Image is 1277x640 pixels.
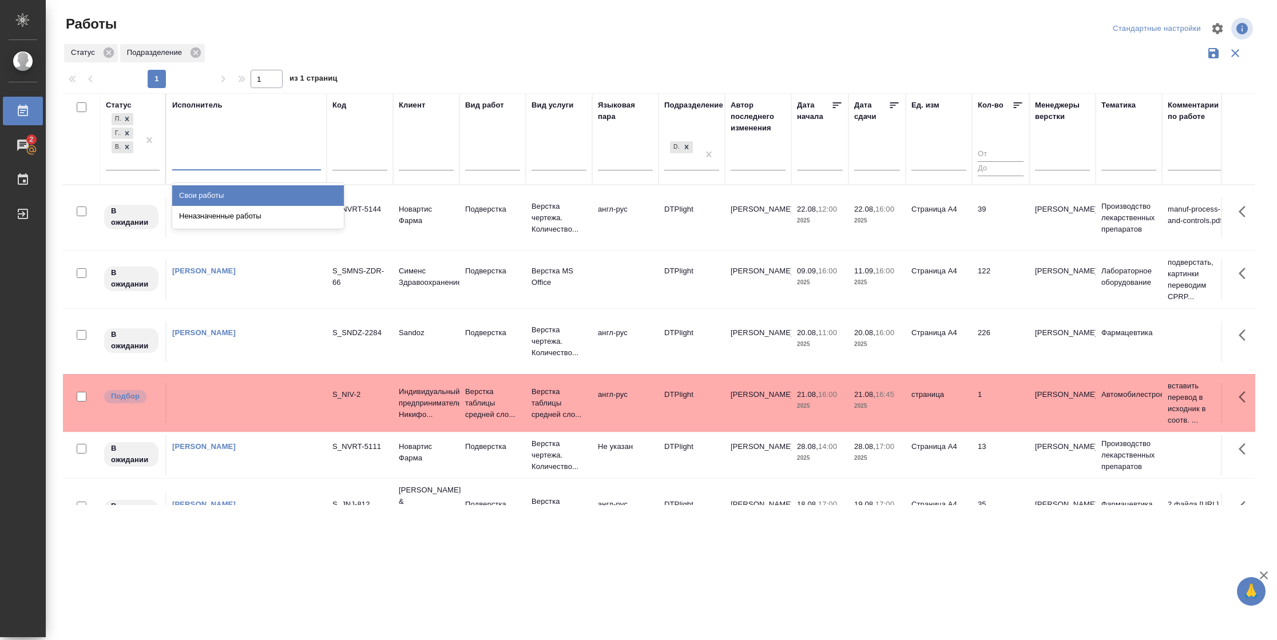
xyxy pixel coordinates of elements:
td: 39 [972,198,1029,238]
input: От [978,148,1024,162]
div: Тематика [1101,100,1136,111]
p: 17:00 [818,500,837,508]
div: Вид работ [465,100,504,111]
p: 2025 [854,277,900,288]
p: 28.08, [854,442,875,451]
p: Подверстка [465,499,520,510]
p: [PERSON_NAME] & [PERSON_NAME] Medical, [GEOGRAPHIC_DATA] [399,484,454,542]
a: 2 [3,131,43,160]
td: страница [906,383,972,423]
p: 2025 [797,339,843,350]
p: 20.08, [797,328,818,337]
div: S_SMNS-ZDR-66 [332,265,387,288]
div: S_NVRT-5144 [332,204,387,215]
div: Статус [106,100,132,111]
button: 🙏 [1237,577,1266,606]
p: 21.08, [797,390,818,399]
p: Верстка чертежа. Количество... [532,201,586,235]
div: Языковая пара [598,100,653,122]
p: 16:00 [875,267,894,275]
span: Посмотреть информацию [1231,18,1255,39]
p: 2025 [797,452,843,464]
a: [PERSON_NAME] [172,328,236,337]
p: 2 файла [URL][DOMAIN_NAME].. [1168,499,1223,522]
div: S_NVRT-5111 [332,441,387,452]
p: [PERSON_NAME] [1035,499,1090,510]
p: Новартис Фарма [399,441,454,464]
p: Фармацевтика [1101,327,1156,339]
div: Подбор, Готов к работе, В ожидании [110,140,134,154]
button: Сбросить фильтры [1224,42,1246,64]
td: [PERSON_NAME] [725,321,791,361]
input: До [978,161,1024,176]
p: [PERSON_NAME] [1035,204,1090,215]
div: Подбор, Готов к работе, В ожидании [110,112,134,126]
p: [PERSON_NAME] [1035,265,1090,277]
p: Sandoz [399,327,454,339]
div: Исполнитель назначен, приступать к работе пока рано [103,327,160,354]
p: 09.09, [797,267,818,275]
p: подверстать, картинки переводим CPRP... [1168,257,1223,303]
div: Исполнитель [172,100,223,111]
div: S_NIV-2 [332,389,387,400]
p: 16:45 [875,390,894,399]
div: Ед. изм [911,100,939,111]
p: Подверстка [465,204,520,215]
div: DTPlight [670,141,680,153]
p: Верстка простого макета (Qu... [532,496,586,530]
td: DTPlight [659,493,725,533]
p: В ожидании [111,443,152,466]
div: S_JNJ-812 [332,499,387,510]
div: Можно подбирать исполнителей [103,389,160,404]
td: DTPlight [659,383,725,423]
p: Производство лекарственных препаратов [1101,201,1156,235]
td: Страница А4 [906,198,972,238]
p: Подбор [111,391,140,402]
td: 226 [972,321,1029,361]
div: split button [1110,20,1204,38]
p: 2025 [797,400,843,412]
p: [PERSON_NAME] [1035,327,1090,339]
td: Страница А4 [906,493,972,533]
td: [PERSON_NAME] [725,383,791,423]
td: Страница А4 [906,321,972,361]
p: [PERSON_NAME] [1035,441,1090,452]
td: Не указан [592,435,659,475]
td: 122 [972,260,1029,300]
div: Статус [64,44,118,62]
p: Верстка таблицы средней сло... [465,386,520,420]
span: 🙏 [1242,579,1261,603]
a: [PERSON_NAME] [172,267,236,275]
div: Автор последнего изменения [731,100,786,134]
p: 2025 [854,452,900,464]
td: Страница А4 [906,435,972,475]
td: англ-рус [592,383,659,423]
span: Настроить таблицу [1204,15,1231,42]
td: DTPlight [659,321,725,361]
div: Неназначенные работы [172,206,344,226]
p: 12:00 [818,205,837,213]
p: Фармацевтика [1101,499,1156,510]
div: Комментарии по работе [1168,100,1223,122]
p: 19.08, [854,500,875,508]
td: [PERSON_NAME] [725,198,791,238]
td: DTPlight [659,435,725,475]
p: В ожидании [111,267,152,290]
p: Автомобилестроение [1101,389,1156,400]
p: 17:00 [875,500,894,508]
td: англ-рус [592,321,659,361]
p: 28.08, [797,442,818,451]
td: DTPlight [659,198,725,238]
p: 16:00 [818,390,837,399]
td: 35 [972,493,1029,533]
td: Страница А4 [906,260,972,300]
p: 20.08, [854,328,875,337]
p: 17:00 [875,442,894,451]
p: Статус [71,47,99,58]
p: 22.08, [797,205,818,213]
p: Подразделение [127,47,186,58]
p: В ожидании [111,329,152,352]
div: Менеджеры верстки [1035,100,1090,122]
p: Подверстка [465,441,520,452]
p: 21.08, [854,390,875,399]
